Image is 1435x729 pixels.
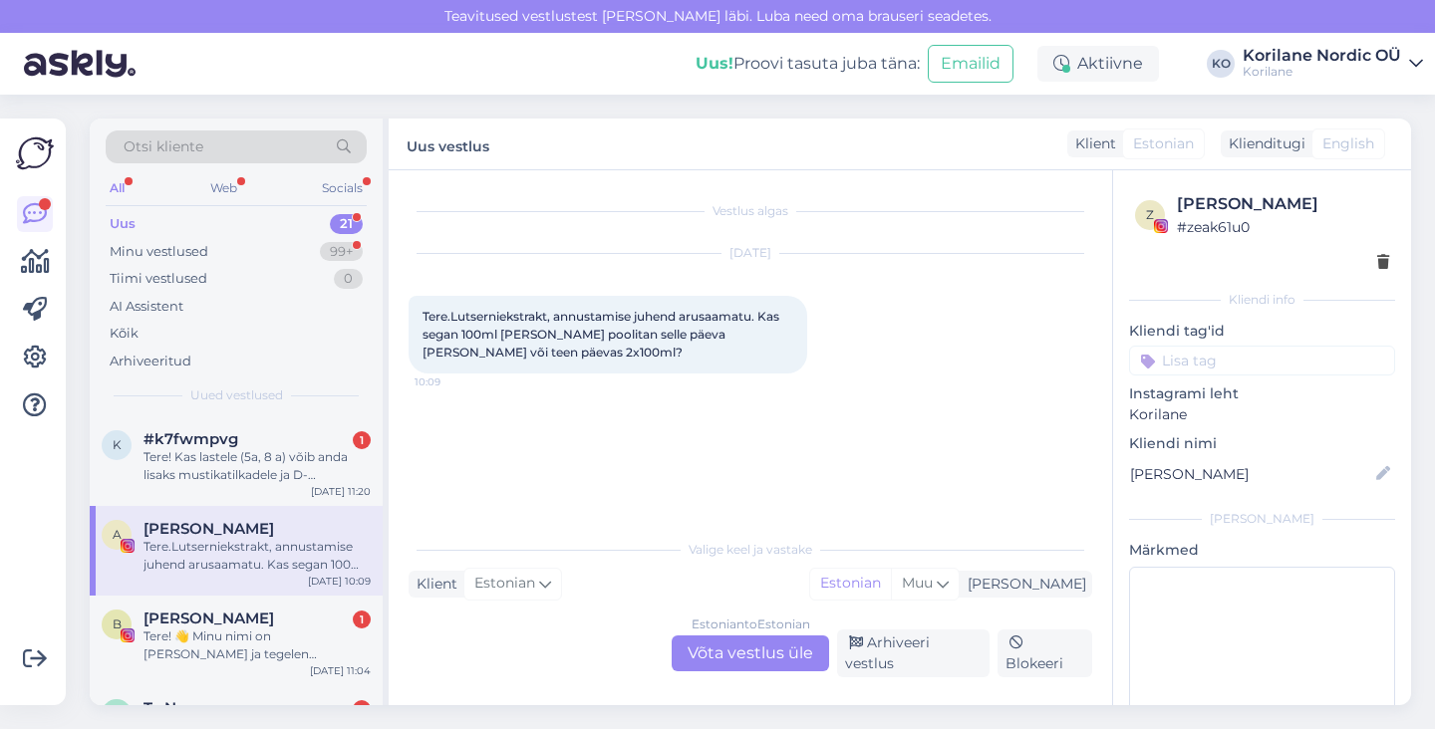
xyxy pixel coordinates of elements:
span: Anki Toomla [143,520,274,538]
div: Tere! Kas lastele (5a, 8 a) võib anda lisaks mustikatilkadele ja D- vitamiinile kasamal ajal Immu... [143,448,371,484]
span: Muu [902,574,933,592]
div: # zeak61u0 [1177,216,1389,238]
span: Tere.Lutserniekstrakt, annustamise juhend arusaamatu. Kas segan 100ml [PERSON_NAME] poolitan sell... [423,309,782,360]
div: Tiimi vestlused [110,269,207,289]
img: Askly Logo [16,134,54,172]
span: B [113,616,122,631]
div: 1 [353,610,371,628]
span: k [113,437,122,452]
a: Korilane Nordic OÜKorilane [1243,48,1423,80]
span: #k7fwmpvg [143,430,238,448]
div: Arhiveeri vestlus [837,629,990,677]
div: KO [1207,50,1235,78]
button: Emailid [928,45,1013,83]
span: 10:09 [415,374,489,389]
div: [DATE] 10:09 [308,574,371,589]
div: Blokeeri [998,629,1092,677]
div: Kõik [110,324,139,344]
div: Minu vestlused [110,242,208,262]
div: Kliendi info [1129,291,1395,309]
div: 5 [353,700,371,718]
div: [DATE] [409,244,1092,262]
span: z [1146,207,1154,222]
div: Estonian to Estonian [692,615,810,633]
span: Brigita Taevere [143,609,274,627]
div: AI Assistent [110,297,183,317]
span: Otsi kliente [124,136,203,157]
div: Tere.Lutserniekstrakt, annustamise juhend arusaamatu. Kas segan 100ml [PERSON_NAME] poolitan sell... [143,538,371,574]
span: Estonian [1133,133,1194,154]
input: Lisa tag [1129,346,1395,375]
div: Korilane Nordic OÜ [1243,48,1401,64]
div: 0 [334,269,363,289]
span: Uued vestlused [190,386,283,404]
div: 21 [330,214,363,234]
span: A [113,527,122,542]
div: Uus [110,214,136,234]
label: Uus vestlus [407,130,489,157]
div: 1 [353,431,371,449]
div: [DATE] 11:04 [310,663,371,678]
p: Kliendi tag'id [1129,321,1395,342]
p: Kliendi nimi [1129,433,1395,454]
div: Tere! 👋 Minu nimi on [PERSON_NAME] ja tegelen sisuloomisega Instagramis ✨. Sooviksin teha koostöö... [143,627,371,663]
div: Valige keel ja vastake [409,541,1092,559]
div: Proovi tasuta juba täna: [696,52,920,76]
b: Uus! [696,54,733,73]
div: All [106,175,129,201]
div: Korilane [1243,64,1401,80]
div: Estonian [810,569,891,599]
p: Instagrami leht [1129,383,1395,404]
div: Web [206,175,241,201]
input: Lisa nimi [1130,463,1372,485]
div: [DATE] 11:20 [311,484,371,499]
div: Võta vestlus üle [672,635,829,671]
div: [PERSON_NAME] [1129,510,1395,528]
span: Te Ne [143,699,185,717]
span: Estonian [474,573,535,595]
div: [PERSON_NAME] [960,574,1086,595]
div: Klient [409,574,457,595]
div: 99+ [320,242,363,262]
p: Korilane [1129,404,1395,425]
div: Klient [1067,133,1116,154]
div: Klienditugi [1221,133,1305,154]
span: English [1322,133,1374,154]
div: Socials [318,175,367,201]
div: Aktiivne [1037,46,1159,82]
div: Arhiveeritud [110,352,191,371]
div: Vestlus algas [409,202,1092,220]
div: [PERSON_NAME] [1177,192,1389,216]
p: Märkmed [1129,540,1395,561]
